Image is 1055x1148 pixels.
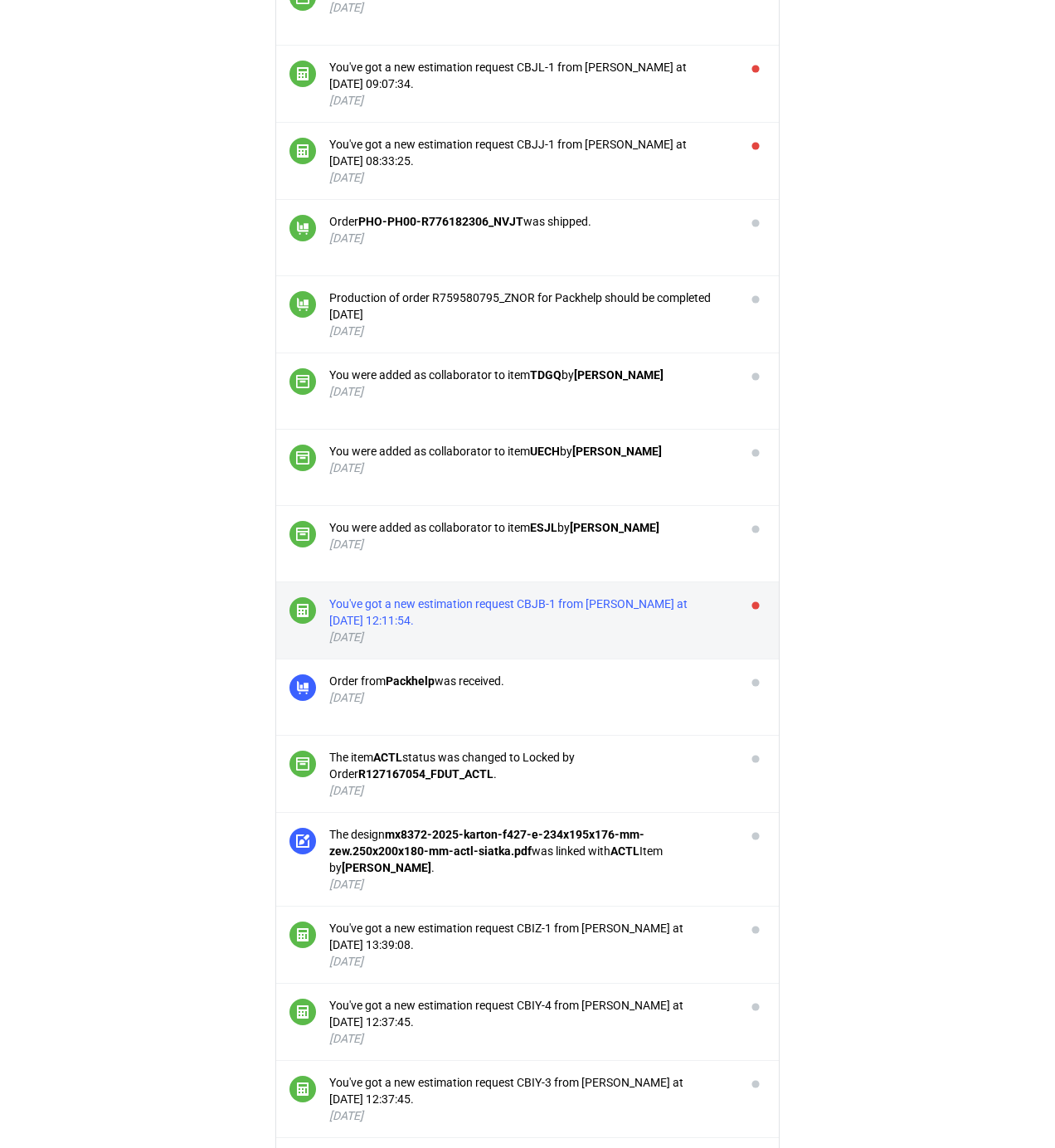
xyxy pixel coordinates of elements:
[329,596,732,645] button: You've got a new estimation request CBJB-1 from [PERSON_NAME] at [DATE] 12:11:54.[DATE]
[329,673,732,706] button: Order fromPackhelpwas received.[DATE]
[329,213,732,230] div: Order was shipped.
[329,169,732,186] div: [DATE]
[329,213,732,246] button: OrderPHO-PH00-R776182306_NVJTwas shipped.[DATE]
[329,367,732,400] button: You were added as collaborator to itemTDGQby[PERSON_NAME][DATE]
[329,230,732,246] div: [DATE]
[610,844,639,858] strong: ACTL
[329,828,644,858] strong: mx8372-2025-karton-f427-e-234x195x176-mm-zew.250x200x180-mm-actl-siatka.pdf
[329,59,732,92] div: You've got a new estimation request CBJL-1 from [PERSON_NAME] at [DATE] 09:07:34.
[329,59,732,109] button: You've got a new estimation request CBJL-1 from [PERSON_NAME] at [DATE] 09:07:34.[DATE]
[329,782,732,799] div: [DATE]
[329,136,732,186] button: You've got a new estimation request CBJJ-1 from [PERSON_NAME] at [DATE] 08:33:25.[DATE]
[329,997,732,1030] div: You've got a new estimation request CBIY-4 from [PERSON_NAME] at [DATE] 12:37:45.
[329,749,732,782] div: The item status was changed to Locked by Order .
[329,519,732,536] div: You were added as collaborator to item by
[574,368,664,382] strong: [PERSON_NAME]
[530,368,562,382] strong: TDGQ
[329,629,732,645] div: [DATE]
[329,920,732,970] button: You've got a new estimation request CBIZ-1 from [PERSON_NAME] at [DATE] 13:39:08.[DATE]
[329,876,732,893] div: [DATE]
[329,1107,732,1124] div: [DATE]
[329,596,732,629] div: You've got a new estimation request CBJB-1 from [PERSON_NAME] at [DATE] 12:11:54.
[329,689,732,706] div: [DATE]
[570,521,659,534] strong: [PERSON_NAME]
[329,826,732,893] button: The designmx8372-2025-karton-f427-e-234x195x176-mm-zew.250x200x180-mm-actl-siatka.pdfwas linked w...
[386,674,435,688] strong: Packhelp
[329,997,732,1047] button: You've got a new estimation request CBIY-4 from [PERSON_NAME] at [DATE] 12:37:45.[DATE]
[329,1030,732,1047] div: [DATE]
[342,861,431,874] strong: [PERSON_NAME]
[572,445,662,458] strong: [PERSON_NAME]
[329,460,732,476] div: [DATE]
[329,367,732,383] div: You were added as collaborator to item by
[329,289,732,323] div: Production of order R759580795_ZNOR for Packhelp should be completed [DATE]
[329,323,732,339] div: [DATE]
[329,443,732,476] button: You were added as collaborator to itemUECHby[PERSON_NAME][DATE]
[329,749,732,799] button: The itemACTLstatus was changed to Locked by OrderR127167054_FDUT_ACTL.[DATE]
[329,136,732,169] div: You've got a new estimation request CBJJ-1 from [PERSON_NAME] at [DATE] 08:33:25.
[329,1074,732,1107] div: You've got a new estimation request CBIY-3 from [PERSON_NAME] at [DATE] 12:37:45.
[373,751,402,764] strong: ACTL
[530,445,560,458] strong: UECH
[358,767,493,781] strong: R127167054_FDUT_ACTL
[358,215,523,228] strong: PHO-PH00-R776182306_NVJT
[329,383,732,400] div: [DATE]
[329,519,732,552] button: You were added as collaborator to itemESJLby[PERSON_NAME][DATE]
[329,92,732,109] div: [DATE]
[329,673,732,689] div: Order from was received.
[530,521,557,534] strong: ESJL
[329,920,732,953] div: You've got a new estimation request CBIZ-1 from [PERSON_NAME] at [DATE] 13:39:08.
[329,443,732,460] div: You were added as collaborator to item by
[329,536,732,552] div: [DATE]
[329,289,732,339] button: Production of order R759580795_ZNOR for Packhelp should be completed [DATE][DATE]
[329,826,732,876] div: The design was linked with Item by .
[329,953,732,970] div: [DATE]
[329,1074,732,1124] button: You've got a new estimation request CBIY-3 from [PERSON_NAME] at [DATE] 12:37:45.[DATE]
